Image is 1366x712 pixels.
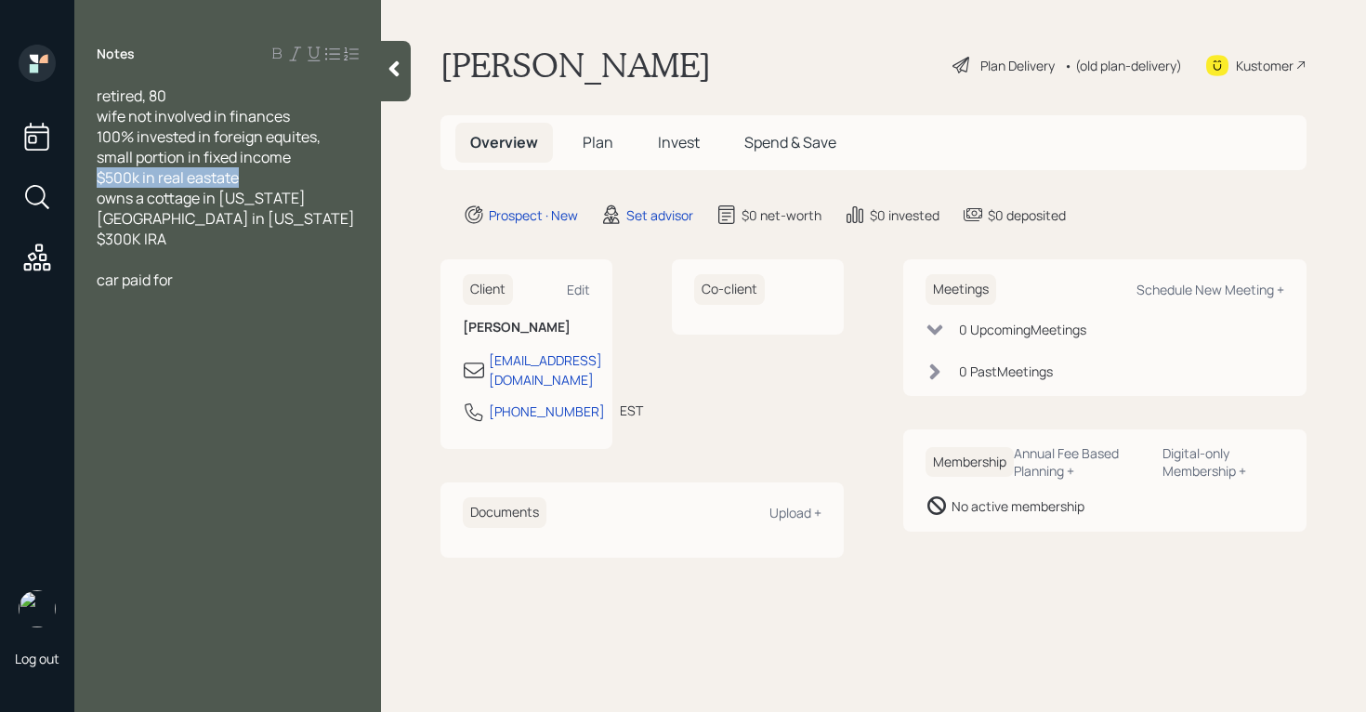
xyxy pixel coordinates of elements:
label: Notes [97,45,135,63]
div: Plan Delivery [980,56,1055,75]
div: Digital-only Membership + [1162,444,1284,480]
h1: [PERSON_NAME] [440,45,711,86]
div: Set advisor [626,205,693,225]
div: Kustomer [1236,56,1294,75]
h6: Membership [926,447,1014,478]
h6: Documents [463,497,546,528]
span: wife not involved in finances [97,106,290,126]
div: • (old plan-delivery) [1064,56,1182,75]
span: 100% invested in foreign equites, small portion in fixed income [97,126,323,167]
span: Invest [658,132,700,152]
div: Schedule New Meeting + [1136,281,1284,298]
div: $0 invested [870,205,939,225]
div: Log out [15,650,59,667]
h6: [PERSON_NAME] [463,320,590,336]
img: retirable_logo.png [19,590,56,627]
div: EST [620,401,643,420]
h6: Client [463,274,513,305]
span: $500k in real eastate [97,167,239,188]
span: Overview [470,132,538,152]
span: retired, 80 [97,86,166,106]
div: Prospect · New [489,205,578,225]
span: Plan [583,132,613,152]
div: No active membership [952,496,1084,516]
div: $0 net-worth [742,205,821,225]
div: Annual Fee Based Planning + [1014,444,1148,480]
span: $300K IRA [97,229,166,249]
h6: Meetings [926,274,996,305]
span: owns a cottage in [US_STATE][GEOGRAPHIC_DATA] in [US_STATE] [97,188,355,229]
h6: Co-client [694,274,765,305]
div: [EMAIL_ADDRESS][DOMAIN_NAME] [489,350,602,389]
span: Spend & Save [744,132,836,152]
div: 0 Past Meeting s [959,362,1053,381]
span: car paid for [97,270,173,290]
div: $0 deposited [988,205,1066,225]
div: 0 Upcoming Meeting s [959,320,1086,339]
div: Upload + [769,504,821,521]
div: Edit [567,281,590,298]
div: [PHONE_NUMBER] [489,402,605,421]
